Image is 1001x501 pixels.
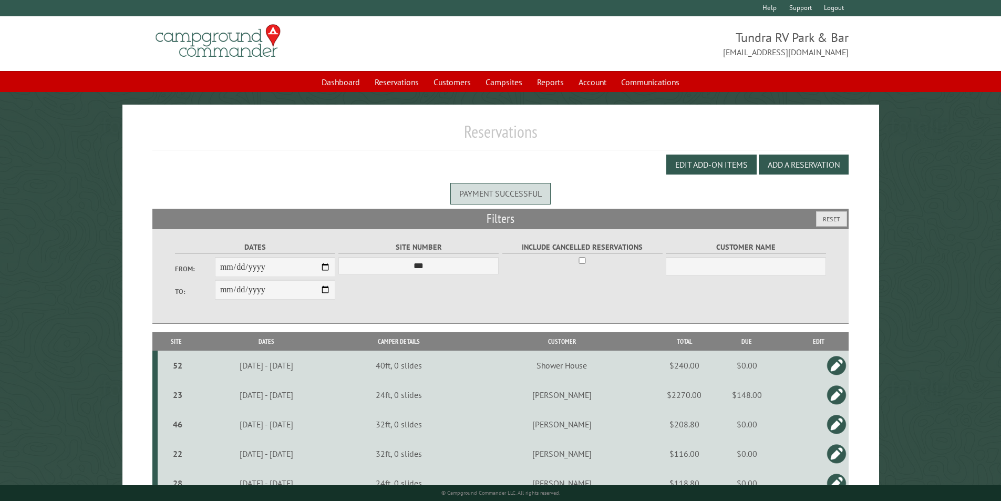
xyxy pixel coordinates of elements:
[175,241,335,253] label: Dates
[502,241,663,253] label: Include Cancelled Reservations
[162,390,194,400] div: 23
[460,410,663,439] td: [PERSON_NAME]
[663,380,705,410] td: $2270.00
[705,380,788,410] td: $148.00
[705,468,788,498] td: $0.00
[663,351,705,380] td: $240.00
[705,332,788,351] th: Due
[460,351,663,380] td: Shower House
[663,468,705,498] td: $118.80
[441,489,560,496] small: © Campground Commander LLC. All rights reserved.
[337,351,461,380] td: 40ft, 0 slides
[705,351,788,380] td: $0.00
[705,439,788,468] td: $0.00
[759,155,849,175] button: Add a Reservation
[337,410,461,439] td: 32ft, 0 slides
[162,448,194,459] div: 22
[572,72,613,92] a: Account
[460,468,663,498] td: [PERSON_NAME]
[197,478,335,488] div: [DATE] - [DATE]
[663,410,705,439] td: $208.80
[197,419,335,430] div: [DATE] - [DATE]
[666,241,826,253] label: Customer Name
[337,380,461,410] td: 24ft, 0 slides
[162,419,194,430] div: 46
[338,241,499,253] label: Site Number
[175,264,215,274] label: From:
[337,439,461,468] td: 32ft, 0 slides
[615,72,686,92] a: Communications
[663,332,705,351] th: Total
[479,72,529,92] a: Campsites
[666,155,757,175] button: Edit Add-on Items
[816,211,847,227] button: Reset
[501,29,849,58] span: Tundra RV Park & Bar [EMAIL_ADDRESS][DOMAIN_NAME]
[337,468,461,498] td: 24ft, 0 slides
[152,21,284,62] img: Campground Commander
[162,478,194,488] div: 28
[337,332,461,351] th: Camper Details
[427,72,477,92] a: Customers
[175,287,215,296] label: To:
[197,390,335,400] div: [DATE] - [DATE]
[162,360,194,371] div: 52
[152,209,849,229] h2: Filters
[158,332,196,351] th: Site
[195,332,337,351] th: Dates
[460,380,663,410] td: [PERSON_NAME]
[197,360,335,371] div: [DATE] - [DATE]
[368,72,425,92] a: Reservations
[450,183,551,204] div: Payment successful
[460,439,663,468] td: [PERSON_NAME]
[315,72,366,92] a: Dashboard
[460,332,663,351] th: Customer
[531,72,570,92] a: Reports
[705,410,788,439] td: $0.00
[197,448,335,459] div: [DATE] - [DATE]
[788,332,849,351] th: Edit
[152,121,849,150] h1: Reservations
[663,439,705,468] td: $116.00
